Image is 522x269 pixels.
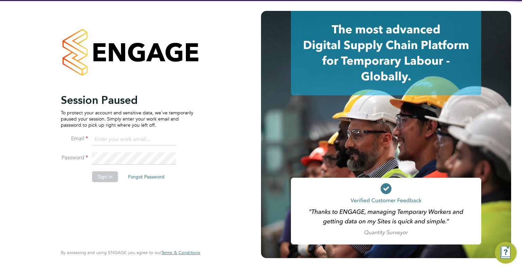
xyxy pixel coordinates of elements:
[123,171,170,182] button: Forgot Password
[61,154,88,161] label: Password
[61,135,88,142] label: Email
[495,242,517,264] button: Engage Resource Center
[92,171,118,182] button: Sign In
[61,110,193,128] p: To protect your account and sensitive data, we've temporarily paused your session. Simply enter y...
[92,133,176,146] input: Enter your work email...
[161,250,200,255] span: Terms & Conditions
[61,250,200,255] span: By accessing and using ENGAGE you agree to our
[161,250,200,255] a: Terms & Conditions
[61,93,193,107] h2: Session Paused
